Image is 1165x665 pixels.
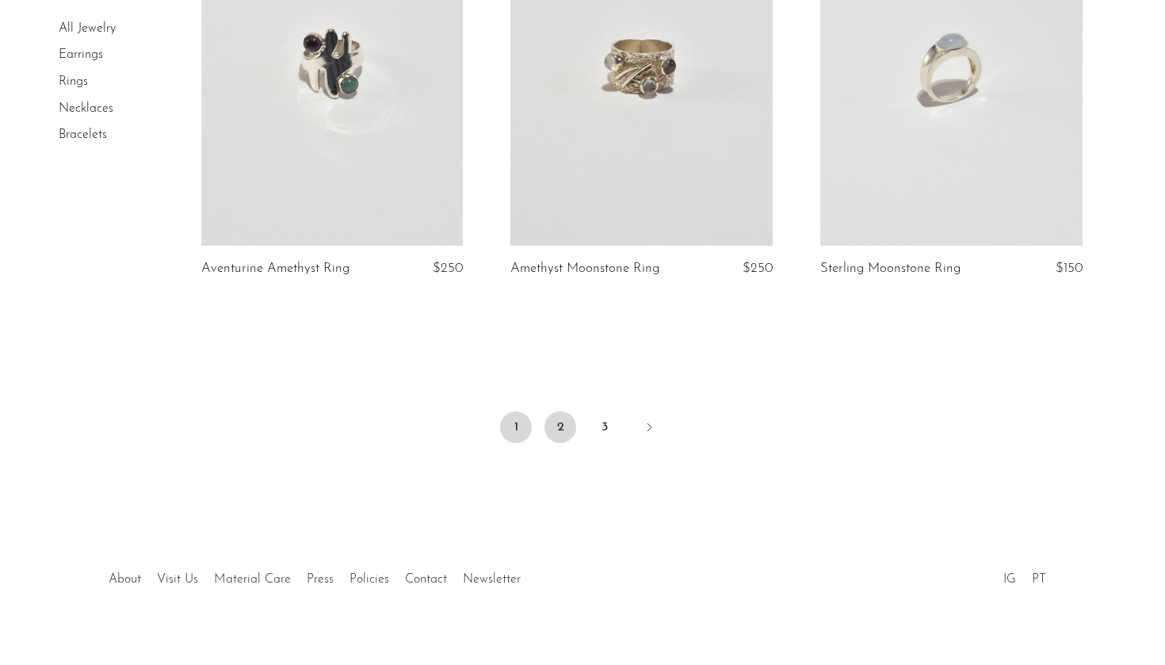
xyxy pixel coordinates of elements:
[510,262,659,276] a: Amethyst Moonstone Ring
[214,573,291,586] a: Material Care
[157,573,198,586] a: Visit Us
[433,262,463,275] span: $250
[101,560,529,590] ul: Quick links
[743,262,773,275] span: $250
[1003,573,1016,586] a: IG
[349,573,389,586] a: Policies
[820,262,961,276] a: Sterling Moonstone Ring
[59,75,88,88] a: Rings
[995,560,1054,590] ul: Social Medias
[59,102,113,115] a: Necklaces
[59,49,103,62] a: Earrings
[500,411,532,443] span: 1
[1056,262,1083,275] span: $150
[405,573,447,586] a: Contact
[1032,573,1046,586] a: PT
[201,262,349,276] a: Aventurine Amethyst Ring
[59,128,107,141] a: Bracelets
[109,573,141,586] a: About
[633,411,665,446] a: Next
[544,411,576,443] a: 2
[59,22,116,35] a: All Jewelry
[307,573,334,586] a: Press
[589,411,621,443] a: 3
